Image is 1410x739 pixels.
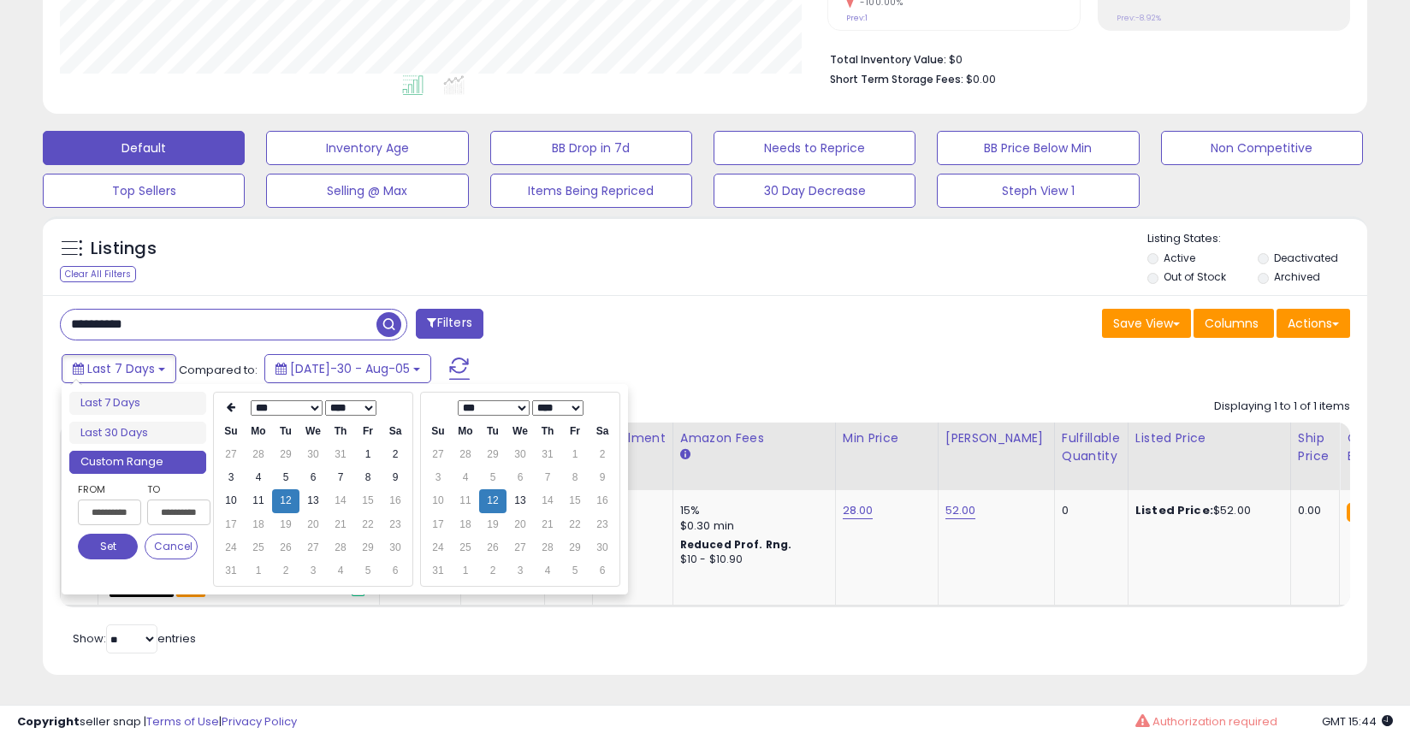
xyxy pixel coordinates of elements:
th: Th [327,420,354,443]
label: Archived [1274,269,1320,284]
small: Prev: -8.92% [1117,13,1161,23]
label: From [78,481,138,498]
td: 16 [382,489,409,512]
td: 30 [507,443,534,466]
th: Fr [561,420,589,443]
td: 22 [561,513,589,536]
td: 4 [534,559,561,582]
td: 1 [245,559,272,582]
td: 7 [327,466,354,489]
button: Filters [416,309,483,339]
td: 29 [354,536,382,559]
button: Items Being Repriced [490,174,692,208]
span: Compared to: [179,362,258,378]
td: 25 [452,536,479,559]
td: 11 [245,489,272,512]
td: 27 [507,536,534,559]
td: 31 [217,559,245,582]
b: Total Inventory Value: [830,52,946,67]
td: 2 [382,443,409,466]
td: 27 [424,443,452,466]
td: 2 [589,443,616,466]
th: We [507,420,534,443]
td: 20 [299,513,327,536]
td: 10 [424,489,452,512]
th: Tu [272,420,299,443]
button: Default [43,131,245,165]
div: 15% [680,503,822,518]
td: 14 [327,489,354,512]
td: 21 [534,513,561,536]
td: 31 [327,443,354,466]
td: 9 [382,466,409,489]
div: Min Price [843,429,931,447]
td: 28 [245,443,272,466]
b: Listed Price: [1135,502,1213,518]
div: Displaying 1 to 1 of 1 items [1214,399,1350,415]
td: 17 [424,513,452,536]
li: Custom Range [69,451,206,474]
a: Terms of Use [146,713,219,730]
td: 8 [561,466,589,489]
b: Reduced Prof. Rng. [680,537,792,552]
td: 9 [589,466,616,489]
td: 29 [479,443,507,466]
td: 12 [479,489,507,512]
td: 28 [452,443,479,466]
td: 5 [272,466,299,489]
th: Tu [479,420,507,443]
div: 7 [600,503,660,518]
div: [PERSON_NAME] [945,429,1047,447]
td: 5 [479,466,507,489]
button: Set [78,534,138,559]
td: 4 [245,466,272,489]
td: 3 [507,559,534,582]
td: 23 [589,513,616,536]
td: 1 [354,443,382,466]
div: Listed Price [1135,429,1283,447]
button: BB Price Below Min [937,131,1139,165]
td: 24 [217,536,245,559]
td: 17 [217,513,245,536]
td: 15 [561,489,589,512]
span: Columns [1205,315,1259,332]
div: Fulfillable Quantity [1062,429,1121,465]
button: Top Sellers [43,174,245,208]
td: 6 [382,559,409,582]
button: BB Drop in 7d [490,131,692,165]
td: 18 [452,513,479,536]
span: $0.00 [966,71,996,87]
button: 30 Day Decrease [714,174,915,208]
a: 28.00 [843,502,874,519]
strong: Copyright [17,713,80,730]
span: Last 7 Days [87,360,155,377]
button: Non Competitive [1161,131,1363,165]
td: 25 [245,536,272,559]
li: Last 7 Days [69,392,206,415]
td: 26 [479,536,507,559]
td: 6 [299,466,327,489]
td: 1 [452,559,479,582]
button: [DATE]-30 - Aug-05 [264,354,431,383]
td: 13 [299,489,327,512]
button: Columns [1194,309,1274,338]
div: $0.30 min [680,518,822,534]
td: 8 [354,466,382,489]
div: ASIN: [110,503,366,594]
th: Su [217,420,245,443]
small: FBA [1347,503,1378,522]
td: 5 [354,559,382,582]
td: 3 [424,466,452,489]
td: 1 [561,443,589,466]
td: 11 [452,489,479,512]
td: 7 [534,466,561,489]
label: Deactivated [1274,251,1338,265]
th: Sa [589,420,616,443]
td: 18 [245,513,272,536]
span: 2025-08-13 15:44 GMT [1322,713,1393,730]
td: 14 [534,489,561,512]
td: 24 [424,536,452,559]
td: 6 [589,559,616,582]
td: 3 [299,559,327,582]
span: [DATE]-30 - Aug-05 [290,360,410,377]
